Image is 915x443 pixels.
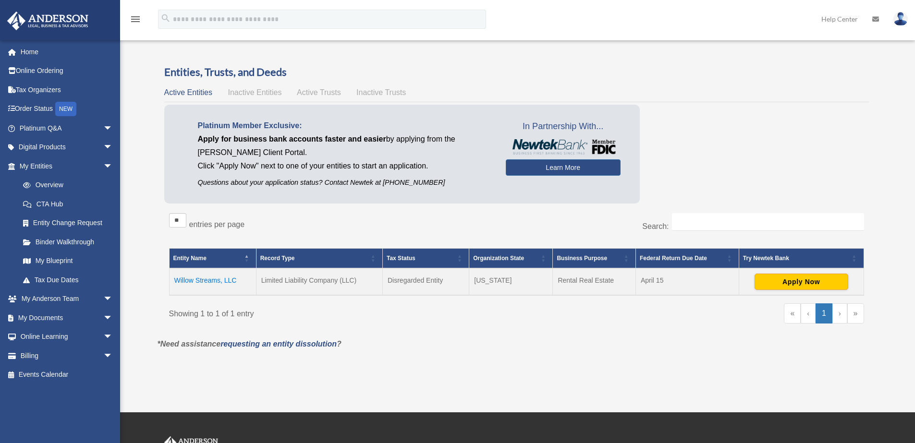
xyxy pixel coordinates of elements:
a: Tax Due Dates [13,270,122,289]
a: First [784,303,801,323]
div: Try Newtek Bank [743,252,849,264]
a: requesting an entity dissolution [220,340,337,348]
a: Binder Walkthrough [13,232,122,251]
td: Willow Streams, LLC [169,268,256,295]
a: My Entitiesarrow_drop_down [7,156,122,176]
span: Inactive Entities [228,88,281,96]
span: Active Entities [164,88,212,96]
span: arrow_drop_down [103,156,122,176]
a: My Documentsarrow_drop_down [7,308,127,327]
a: menu [130,17,141,25]
th: Try Newtek Bank : Activate to sort [739,249,864,269]
span: arrow_drop_down [103,289,122,309]
span: Apply for business bank accounts faster and easier [198,135,386,143]
span: Inactive Trusts [356,88,406,96]
button: Apply Now [755,274,848,290]
span: Organization State [473,255,524,262]
td: Limited Liability Company (LLC) [256,268,382,295]
span: Active Trusts [297,88,341,96]
a: Billingarrow_drop_down [7,346,127,365]
a: Online Learningarrow_drop_down [7,327,127,347]
td: Disregarded Entity [382,268,469,295]
a: Last [847,303,864,323]
span: arrow_drop_down [103,308,122,328]
label: entries per page [189,220,245,228]
td: April 15 [635,268,739,295]
a: Events Calendar [7,365,127,384]
th: Tax Status: Activate to sort [382,249,469,269]
span: Federal Return Due Date [640,255,707,262]
td: Rental Real Estate [553,268,636,295]
a: Order StatusNEW [7,99,127,119]
span: arrow_drop_down [103,138,122,157]
i: search [160,13,171,24]
a: My Anderson Teamarrow_drop_down [7,289,127,309]
img: NewtekBankLogoSM.png [511,139,616,155]
img: Anderson Advisors Platinum Portal [4,12,91,30]
a: Previous [801,303,816,323]
th: Organization State: Activate to sort [469,249,553,269]
p: Questions about your application status? Contact Newtek at [PHONE_NUMBER] [198,177,491,189]
a: Entity Change Request [13,214,122,233]
span: In Partnership With... [506,119,621,134]
a: Tax Organizers [7,80,127,99]
th: Entity Name: Activate to invert sorting [169,249,256,269]
span: Business Purpose [557,255,607,262]
i: menu [130,13,141,25]
td: [US_STATE] [469,268,553,295]
th: Record Type: Activate to sort [256,249,382,269]
th: Business Purpose: Activate to sort [553,249,636,269]
p: Click "Apply Now" next to one of your entities to start an application. [198,159,491,173]
span: arrow_drop_down [103,327,122,347]
a: CTA Hub [13,194,122,214]
a: Digital Productsarrow_drop_down [7,138,127,157]
th: Federal Return Due Date: Activate to sort [635,249,739,269]
a: Platinum Q&Aarrow_drop_down [7,119,127,138]
h3: Entities, Trusts, and Deeds [164,65,869,80]
span: Entity Name [173,255,207,262]
a: Next [832,303,847,323]
img: User Pic [893,12,908,26]
p: by applying from the [PERSON_NAME] Client Portal. [198,132,491,159]
a: Online Ordering [7,61,127,81]
span: arrow_drop_down [103,346,122,366]
em: *Need assistance ? [158,340,342,348]
a: My Blueprint [13,251,122,271]
div: Showing 1 to 1 of 1 entry [169,303,510,321]
p: Platinum Member Exclusive: [198,119,491,132]
span: arrow_drop_down [103,119,122,138]
a: Overview [13,176,118,195]
a: Home [7,42,127,61]
div: NEW [55,102,76,116]
span: Record Type [260,255,295,262]
a: 1 [816,303,832,323]
label: Search: [642,222,669,230]
span: Tax Status [387,255,415,262]
a: Learn More [506,159,621,176]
